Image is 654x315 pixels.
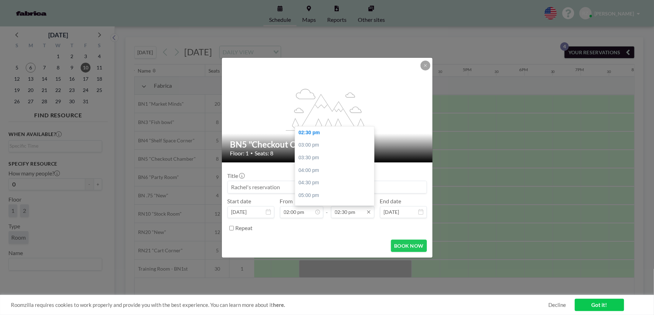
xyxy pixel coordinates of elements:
[273,302,285,308] a: here.
[295,164,378,177] div: 04:00 pm
[255,150,274,157] span: Seats: 8
[295,152,378,164] div: 03:30 pm
[280,198,293,205] label: From
[236,224,253,231] label: Repeat
[295,202,378,214] div: 05:30 pm
[11,302,548,308] span: Roomzilla requires cookies to work properly and provide you with the best experience. You can lea...
[230,150,249,157] span: Floor: 1
[228,181,426,193] input: Rachel's reservation
[391,240,426,252] button: BOOK NOW
[380,198,401,205] label: End date
[295,177,378,189] div: 04:30 pm
[295,139,378,152] div: 03:00 pm
[575,299,624,311] a: Got it!
[228,172,244,179] label: Title
[295,126,378,139] div: 02:30 pm
[295,189,378,202] div: 05:00 pm
[326,200,328,216] span: -
[228,198,251,205] label: Start date
[548,302,566,308] a: Decline
[251,150,253,156] span: •
[230,139,425,150] h2: BN5 "Checkout Chamber"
